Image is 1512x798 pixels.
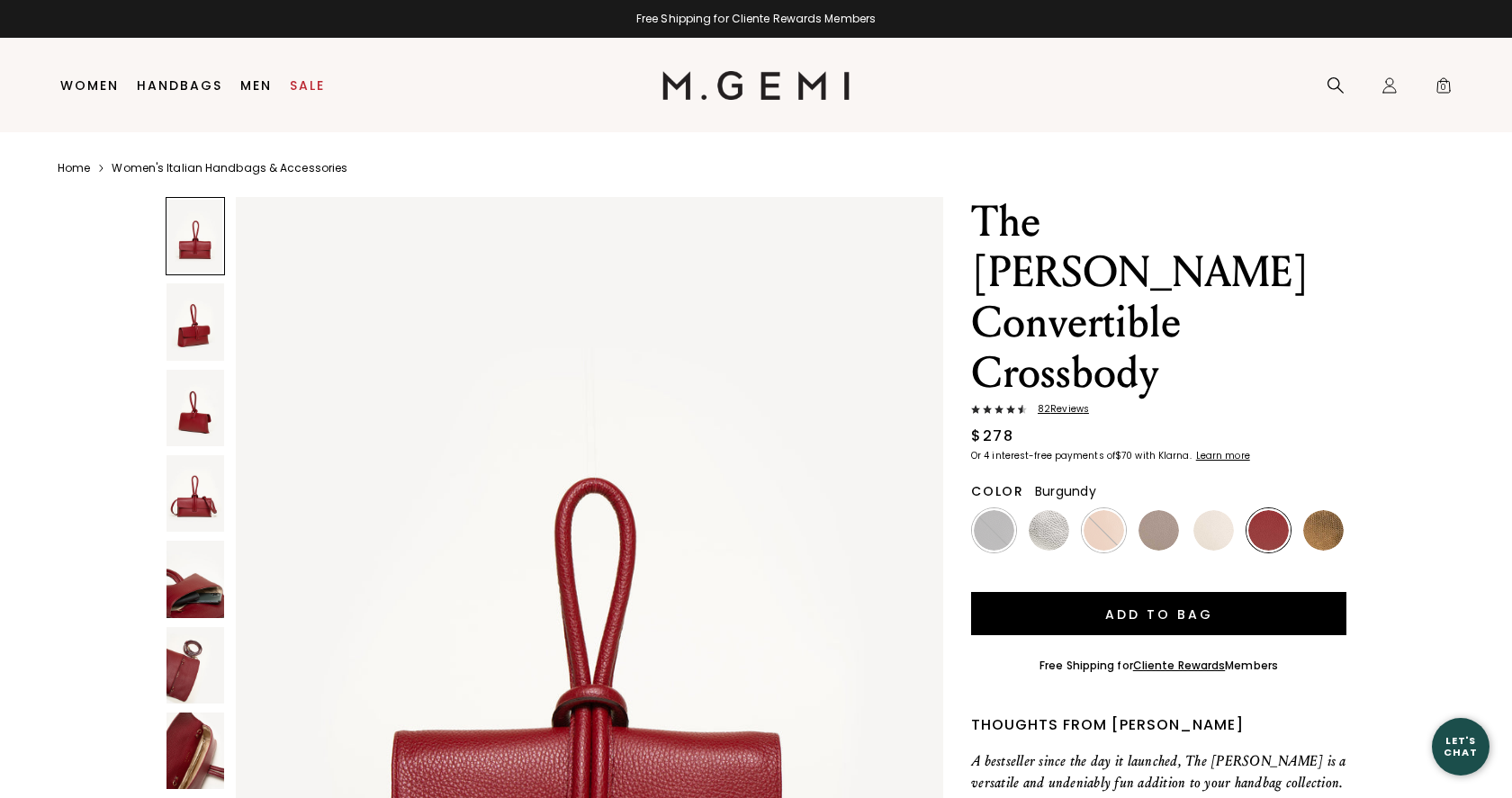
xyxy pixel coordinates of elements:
[112,161,347,175] a: Women's Italian Handbags & Accessories
[1196,449,1250,462] klarna-placement-style-cta: Learn more
[1115,449,1132,462] klarna-placement-style-amount: $70
[60,78,119,93] a: Women
[166,713,224,789] img: The Francesca Convertible Crossbody
[166,283,224,360] img: The Francesca Convertible Crossbody
[1035,482,1096,500] span: Burgundy
[1435,80,1453,98] span: 0
[1133,658,1226,673] a: Cliente Rewards
[971,449,1115,462] klarna-placement-style-body: Or 4 interest-free payments of
[240,78,272,93] a: Men
[662,71,850,100] img: M.Gemi
[166,541,224,617] img: The Francesca Convertible Crossbody
[974,510,1014,551] img: Black
[290,78,325,93] a: Sale
[166,455,224,532] img: The Francesca Convertible Crossbody
[971,426,1013,447] div: $278
[166,627,224,704] img: The Francesca Convertible Crossbody
[1084,510,1124,551] img: Tan
[1303,510,1344,551] img: Antique Gold
[971,484,1024,498] h2: Color
[971,404,1346,418] a: 82Reviews
[1432,735,1489,758] div: Let's Chat
[1027,404,1089,415] span: 82 Review s
[1248,510,1289,551] img: Burgundy
[1193,510,1234,551] img: Ecru
[1138,510,1179,551] img: Light Mushroom
[971,714,1346,736] div: Thoughts from [PERSON_NAME]
[58,161,90,175] a: Home
[1135,449,1193,462] klarna-placement-style-body: with Klarna
[1194,451,1250,462] a: Learn more
[1029,510,1069,551] img: Silver
[1039,659,1278,673] div: Free Shipping for Members
[137,78,222,93] a: Handbags
[971,592,1346,635] button: Add to Bag
[166,370,224,446] img: The Francesca Convertible Crossbody
[971,197,1346,399] h1: The [PERSON_NAME] Convertible Crossbody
